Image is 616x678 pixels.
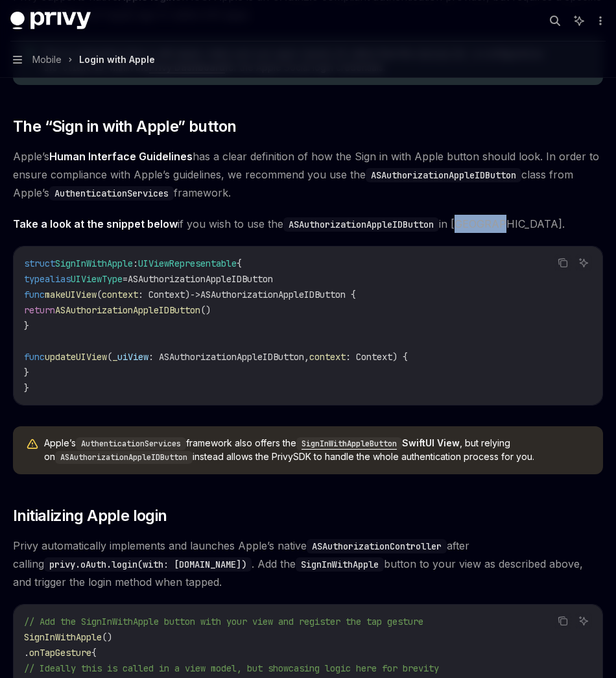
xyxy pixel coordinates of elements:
button: Ask AI [575,612,592,629]
span: context [309,351,346,363]
img: dark logo [10,12,91,30]
span: if you wish to use the in [GEOGRAPHIC_DATA]. [13,215,603,233]
code: ASAuthorizationAppleIDButton [366,168,521,182]
code: SignInWithAppleButton [296,437,402,450]
span: Apple’s framework also offers the , but relying on instead allows the PrivySDK to handle the whol... [44,437,590,464]
span: // Ideally this is called in a view model, but showcasing logic here for brevity [24,662,439,674]
span: } [24,320,29,332]
span: UIViewRepresentable [138,258,237,269]
span: SignInWithApple [24,631,102,643]
span: () [102,631,112,643]
span: Initializing Apple login [13,505,167,526]
a: Human Interface Guidelines [49,150,193,163]
span: _ [112,351,117,363]
code: AuthenticationServices [76,437,186,450]
button: Ask AI [575,254,592,271]
code: ASAuthorizationController [307,539,447,553]
span: onTapGesture [29,647,91,659]
code: SignInWithApple [296,557,384,572]
span: . [24,647,29,659]
span: struct [24,258,55,269]
span: func [24,351,45,363]
span: makeUIView [45,289,97,300]
span: } [24,382,29,394]
a: SignInWithAppleButtonSwiftUI View [296,437,460,448]
span: { [237,258,242,269]
button: More actions [593,12,606,30]
span: ASAuthorizationAppleIDButton [128,273,273,285]
span: ( [107,351,112,363]
span: ASAuthorizationAppleIDButton { [200,289,356,300]
span: context [102,289,138,300]
span: typealias [24,273,71,285]
span: uiView [117,351,148,363]
span: return [24,304,55,316]
span: = [123,273,128,285]
span: -> [190,289,200,300]
span: : ASAuthorizationAppleIDButton, [148,351,309,363]
svg: Warning [26,438,39,451]
span: : [133,258,138,269]
span: UIViewType [71,273,123,285]
span: : Context) { [346,351,408,363]
span: ( [97,289,102,300]
span: Apple’s has a clear definition of how the Sign in with Apple button should look. In order to ensu... [13,147,603,202]
span: SignInWithApple [55,258,133,269]
span: Mobile [32,52,62,67]
span: func [24,289,45,300]
span: } [24,367,29,378]
span: ASAuthorizationAppleIDButton [55,304,200,316]
span: { [91,647,97,659]
span: Privy automatically implements and launches Apple’s native after calling . Add the button to your... [13,537,603,591]
div: Login with Apple [79,52,155,67]
span: : Context) [138,289,190,300]
code: ASAuthorizationAppleIDButton [283,217,439,232]
span: The “Sign in with Apple” button [13,116,236,137]
code: privy.oAuth.login(with: [DOMAIN_NAME]) [44,557,252,572]
button: Copy the contents from the code block [554,612,571,629]
code: AuthenticationServices [49,186,174,200]
button: Copy the contents from the code block [554,254,571,271]
span: updateUIView [45,351,107,363]
strong: Take a look at the snippet below [13,217,178,230]
code: ASAuthorizationAppleIDButton [55,451,193,464]
span: // Add the SignInWithApple button with your view and register the tap gesture [24,616,423,627]
span: () [200,304,211,316]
